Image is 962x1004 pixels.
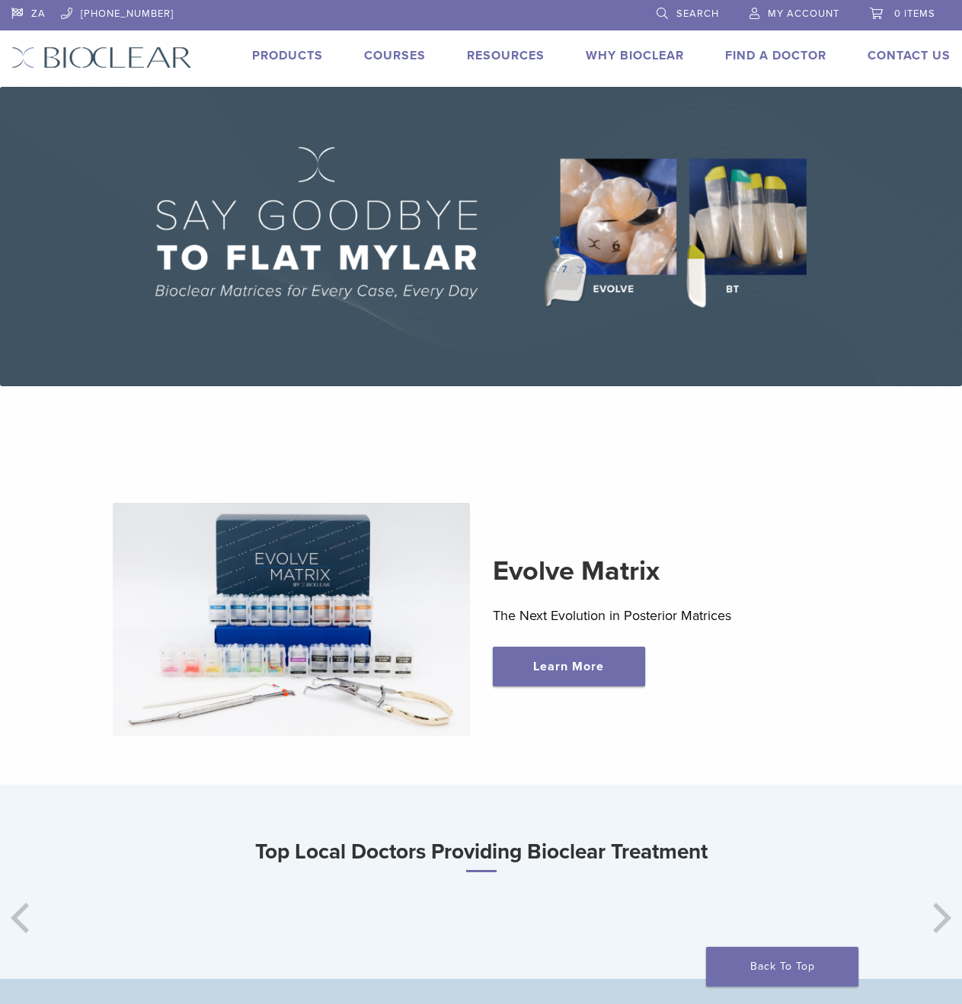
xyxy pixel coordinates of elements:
[868,48,951,63] a: Contact Us
[493,647,645,686] a: Learn More
[586,48,684,63] a: Why Bioclear
[894,8,935,20] span: 0 items
[11,46,192,69] img: Bioclear
[493,553,850,590] h2: Evolve Matrix
[768,8,839,20] span: My Account
[706,947,858,986] a: Back To Top
[113,503,470,736] img: Evolve Matrix
[467,48,545,63] a: Resources
[676,8,719,20] span: Search
[252,48,323,63] a: Products
[725,48,826,63] a: Find A Doctor
[493,604,850,627] p: The Next Evolution in Posterior Matrices
[364,48,426,63] a: Courses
